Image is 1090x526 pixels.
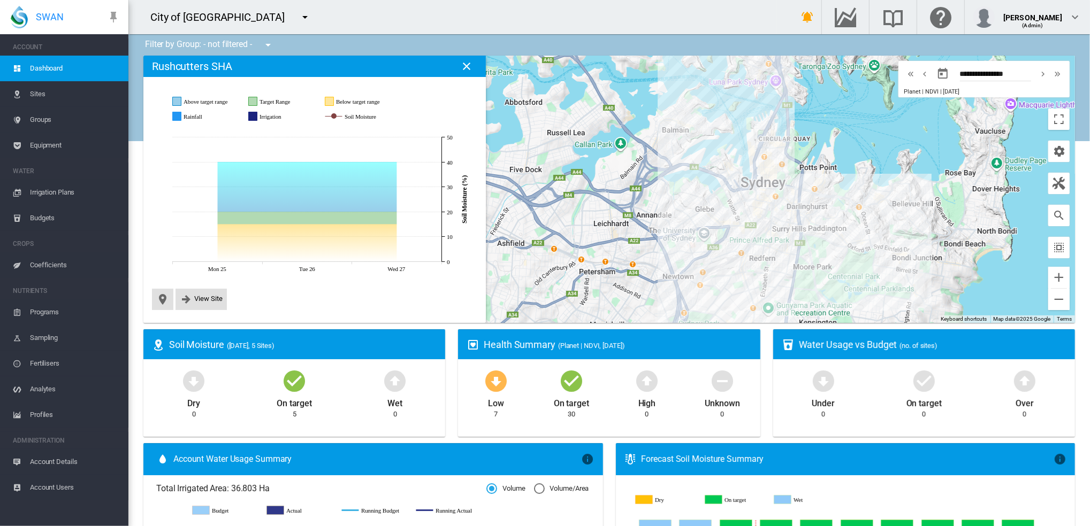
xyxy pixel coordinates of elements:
md-icon: icon-pin [107,11,120,24]
button: md-calendar [932,63,954,84]
span: Budgets [30,205,120,231]
div: 0 [721,409,725,419]
button: Zoom in [1048,267,1070,288]
md-icon: icon-cog [1053,145,1065,158]
md-icon: icon-select-all [1053,241,1065,254]
div: 0 [922,409,926,419]
md-icon: icon-menu-down [262,38,275,51]
span: View Site [194,295,223,303]
span: ADMINISTRATION [13,432,120,449]
md-icon: icon-cup-water [782,338,795,351]
span: | [DATE] [940,88,959,95]
span: ACCOUNT [13,38,120,56]
tspan: 0 [447,259,450,265]
div: On target [554,393,589,409]
g: Budget [193,506,256,515]
button: icon-chevron-double-left [904,67,918,80]
span: Fertilisers [30,351,120,376]
tspan: 30 [447,184,453,190]
div: High [638,393,656,409]
span: Profiles [30,402,120,428]
h2: Rushcutters SHA [152,60,232,73]
span: ([DATE], 5 Sites) [227,342,275,350]
md-icon: icon-checkbox-marked-circle [559,368,584,393]
md-icon: Search the knowledge base [880,11,906,24]
md-icon: icon-checkbox-marked-circle [911,368,937,393]
md-icon: Click here for help [928,11,954,24]
div: Forecast Soil Moisture Summary [642,453,1054,465]
div: Low [488,393,504,409]
div: 0 [192,409,196,419]
g: Actual [267,506,331,515]
div: On target [906,393,942,409]
button: Close [456,56,477,77]
span: Programs [30,299,120,325]
button: icon-chevron-double-right [1050,67,1064,80]
div: Filter by Group: - not filtered - [137,34,282,56]
md-icon: icon-heart-box-outline [467,338,479,351]
span: Coefficients [30,252,120,278]
md-icon: icon-arrow-right-bold [180,293,193,306]
md-icon: icon-menu-down [299,11,312,24]
button: Zoom out [1048,289,1070,310]
button: Keyboard shortcuts [941,315,987,323]
md-icon: icon-arrow-up-bold-circle [382,368,408,393]
tspan: Soil Moisture (%) [461,175,468,223]
md-icon: icon-thermometer-lines [624,453,637,466]
g: Target Range [249,97,314,106]
tspan: Wed 27 [387,266,406,273]
md-icon: icon-minus-circle [710,368,735,393]
g: Wet [774,495,835,505]
img: profile.jpg [973,6,995,28]
div: Dry [187,393,200,409]
span: Account Details [30,449,120,475]
md-icon: icon-chevron-double-left [905,67,917,80]
md-icon: icon-map-marker-radius [152,338,165,351]
md-icon: icon-chevron-double-right [1051,67,1063,80]
g: Running Actual [416,506,480,515]
span: Equipment [30,133,120,158]
div: 0 [821,409,825,419]
span: Sampling [30,325,120,351]
span: WATER [13,163,120,180]
div: Under [812,393,835,409]
span: Account Users [30,475,120,500]
md-icon: icon-arrow-up-bold-circle [1012,368,1038,393]
span: Total Irrigated Area: 36.803 Ha [156,483,486,494]
span: Dashboard [30,56,120,81]
div: 0 [393,409,397,419]
span: (Admin) [1023,22,1043,28]
button: icon-cog [1048,141,1070,162]
md-radio-button: Volume [486,484,525,494]
g: Above target range [173,97,238,106]
div: [PERSON_NAME] [1003,8,1062,19]
g: Soil Moisture [325,112,399,121]
span: Irrigation Plans [30,180,120,205]
md-icon: icon-chevron-right [1038,67,1049,80]
md-icon: icon-chevron-down [1069,11,1081,24]
button: icon-magnify [1048,205,1070,226]
md-icon: icon-arrow-down-bold-circle [181,368,207,393]
g: Dry [635,495,697,505]
button: icon-select-all [1048,237,1070,258]
button: Toggle fullscreen view [1048,109,1070,130]
div: Water Usage vs Budget [799,338,1066,351]
div: Unknown [705,393,740,409]
span: Groups [30,107,120,133]
g: Irrigation [249,112,314,121]
div: 5 [293,409,296,419]
button: icon-bell-ring [797,6,818,28]
tspan: Mon 25 [208,266,227,273]
div: Health Summary [484,338,751,351]
md-icon: Go to the Data Hub [833,11,858,24]
span: Planet | NDVI [904,88,939,95]
div: 30 [568,409,575,419]
span: CROPS [13,235,120,252]
span: Map data ©2025 Google [994,316,1051,322]
md-icon: icon-bell-ring [801,11,814,24]
span: Analytes [30,376,120,402]
md-icon: icon-arrow-down-bold-circle [811,368,836,393]
button: icon-chevron-left [918,67,932,80]
tspan: 20 [447,209,453,215]
button: icon-arrow-right-bold View Site [180,293,223,306]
